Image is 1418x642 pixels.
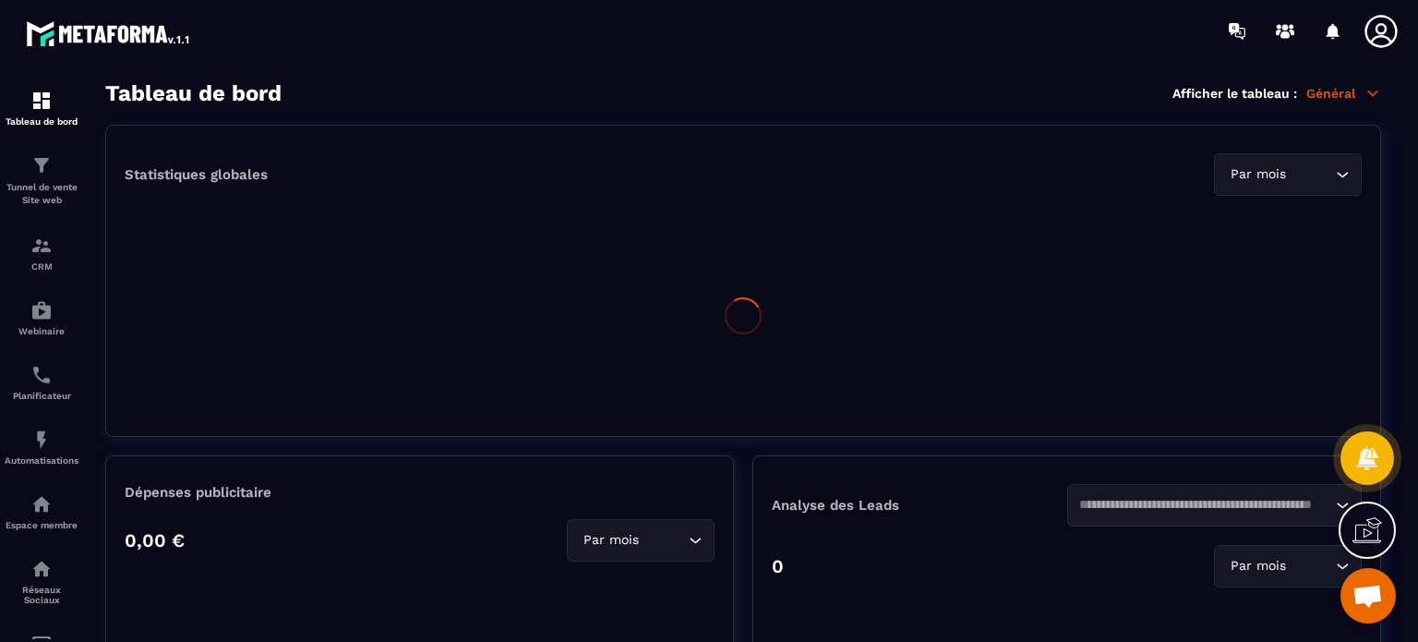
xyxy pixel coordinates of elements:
[30,154,53,176] img: formation
[26,17,192,50] img: logo
[5,326,78,336] p: Webinaire
[30,558,53,580] img: social-network
[5,181,78,207] p: Tunnel de vente Site web
[1214,545,1362,587] div: Search for option
[30,429,53,451] img: automations
[772,555,784,577] p: 0
[30,235,53,257] img: formation
[30,299,53,321] img: automations
[5,415,78,479] a: automationsautomationsAutomatisations
[5,140,78,221] a: formationformationTunnel de vente Site web
[5,544,78,619] a: social-networksocial-networkRéseaux Sociaux
[1290,556,1331,576] input: Search for option
[30,364,53,386] img: scheduler
[125,484,715,501] p: Dépenses publicitaire
[5,261,78,272] p: CRM
[125,529,185,551] p: 0,00 €
[5,479,78,544] a: automationsautomationsEspace membre
[5,76,78,140] a: formationformationTableau de bord
[1079,495,1332,515] input: Search for option
[5,221,78,285] a: formationformationCRM
[5,391,78,401] p: Planificateur
[5,520,78,530] p: Espace membre
[105,80,282,106] h3: Tableau de bord
[1290,164,1331,185] input: Search for option
[567,519,715,562] div: Search for option
[125,166,268,183] p: Statistiques globales
[30,90,53,112] img: formation
[5,350,78,415] a: schedulerschedulerPlanificateur
[1306,85,1381,102] p: Général
[5,285,78,350] a: automationsautomationsWebinaire
[772,497,1067,514] p: Analyse des Leads
[579,530,643,551] span: Par mois
[1172,86,1297,101] p: Afficher le tableau :
[5,455,78,466] p: Automatisations
[1340,568,1396,624] div: Ouvrir le chat
[1067,484,1363,527] div: Search for option
[1226,556,1290,576] span: Par mois
[5,585,78,605] p: Réseaux Sociaux
[1214,153,1362,196] div: Search for option
[643,530,684,551] input: Search for option
[5,116,78,127] p: Tableau de bord
[1226,164,1290,185] span: Par mois
[30,493,53,515] img: automations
